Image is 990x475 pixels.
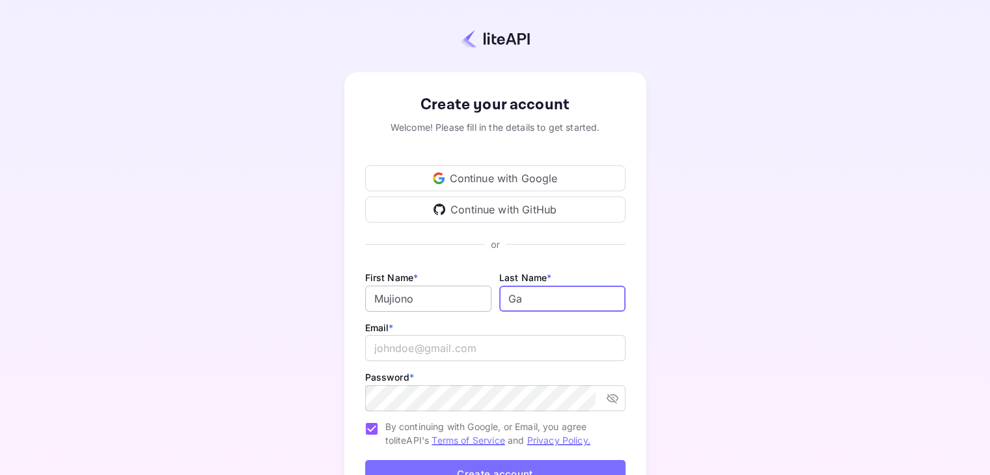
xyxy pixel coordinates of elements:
a: Privacy Policy. [527,435,590,446]
input: John [365,286,491,312]
label: Last Name [499,272,552,283]
div: Continue with GitHub [365,197,626,223]
label: Email [365,322,394,333]
input: johndoe@gmail.com [365,335,626,361]
label: First Name [365,272,419,283]
div: Welcome! Please fill in the details to get started. [365,120,626,134]
label: Password [365,372,414,383]
a: Terms of Service [432,435,504,446]
span: By continuing with Google, or Email, you agree to liteAPI's and [385,420,615,447]
div: Continue with Google [365,165,626,191]
button: toggle password visibility [601,387,624,410]
div: Create your account [365,93,626,116]
input: Doe [499,286,626,312]
img: liteapi [461,29,530,48]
